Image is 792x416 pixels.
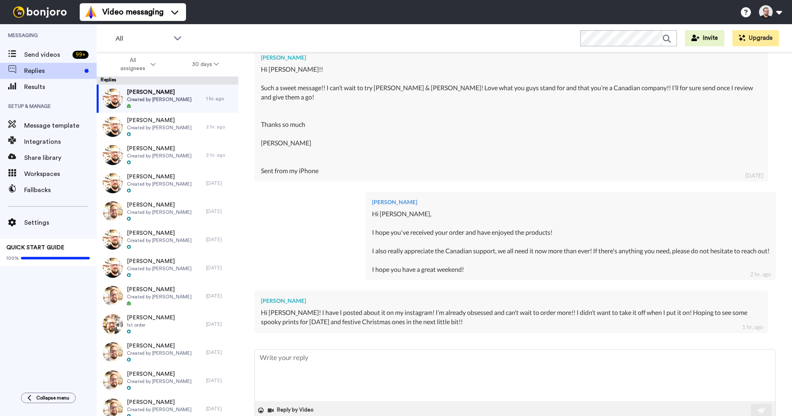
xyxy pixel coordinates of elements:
[103,145,123,165] img: 0ebeb185-aceb-4ea7-b17b-5d5448b0a189-thumb.jpg
[127,153,192,159] span: Created by [PERSON_NAME]
[206,95,234,102] div: 1 hr. ago
[85,6,97,19] img: vm-color.svg
[127,406,192,413] span: Created by [PERSON_NAME]
[127,370,192,378] span: [PERSON_NAME]
[372,198,769,206] div: [PERSON_NAME]
[6,255,19,261] span: 100%
[127,342,192,350] span: [PERSON_NAME]
[103,117,123,137] img: 0ebeb185-aceb-4ea7-b17b-5d5448b0a189-thumb.jpg
[97,141,238,169] a: [PERSON_NAME]Created by [PERSON_NAME]2 hr. ago
[261,308,761,327] div: Hi [PERSON_NAME]! I have I posted about it on my instagram! I’m already obsessed and can’t wait t...
[97,226,238,254] a: [PERSON_NAME]Created by [PERSON_NAME][DATE]
[742,323,763,331] div: 1 hr. ago
[127,257,192,265] span: [PERSON_NAME]
[97,254,238,282] a: [PERSON_NAME]Created by [PERSON_NAME][DATE]
[685,30,724,46] button: Invite
[6,245,64,250] span: QUICK START GUIDE
[127,265,192,272] span: Created by [PERSON_NAME]
[97,282,238,310] a: [PERSON_NAME]Created by [PERSON_NAME][DATE]
[103,173,123,193] img: 0ebeb185-aceb-4ea7-b17b-5d5448b0a189-thumb.jpg
[97,338,238,366] a: [PERSON_NAME]Created by [PERSON_NAME][DATE]
[174,57,237,72] button: 30 days
[127,116,192,124] span: [PERSON_NAME]
[24,185,97,195] span: Fallbacks
[97,366,238,395] a: [PERSON_NAME]Created by [PERSON_NAME][DATE]
[21,393,76,403] button: Collapse menu
[206,377,234,384] div: [DATE]
[24,137,97,147] span: Integrations
[103,230,123,250] img: 0ebeb185-aceb-4ea7-b17b-5d5448b0a189-thumb.jpg
[127,229,192,237] span: [PERSON_NAME]
[206,152,234,158] div: 2 hr. ago
[127,88,192,96] span: [PERSON_NAME]
[10,6,70,18] img: bj-logo-header-white.svg
[116,56,149,72] span: All assignees
[97,197,238,226] a: [PERSON_NAME]Created by [PERSON_NAME][DATE]
[127,173,192,181] span: [PERSON_NAME]
[750,270,771,278] div: 2 hr. ago
[103,370,123,391] img: 11682276-afbd-4b54-bc4a-fbbc98e51baf-thumb.jpg
[24,153,97,163] span: Share library
[261,54,761,62] div: [PERSON_NAME]
[127,124,192,131] span: Created by [PERSON_NAME]
[127,237,192,244] span: Created by [PERSON_NAME]
[206,124,234,130] div: 2 hr. ago
[127,294,192,300] span: Created by [PERSON_NAME]
[372,209,769,274] div: Hi [PERSON_NAME], I hope you've received your order and have enjoyed the products! I also really ...
[127,286,192,294] span: [PERSON_NAME]
[206,321,234,327] div: [DATE]
[97,85,238,113] a: [PERSON_NAME]Created by [PERSON_NAME]1 hr. ago
[102,6,163,18] span: Video messaging
[24,121,97,130] span: Message template
[97,310,238,338] a: [PERSON_NAME]1st order[DATE]
[206,349,234,356] div: [DATE]
[103,201,123,221] img: 11682276-afbd-4b54-bc4a-fbbc98e51baf-thumb.jpg
[261,65,761,175] div: Hi [PERSON_NAME]!! Such a sweet message!! I can’t wait to try [PERSON_NAME] & [PERSON_NAME]! Love...
[127,181,192,187] span: Created by [PERSON_NAME]
[127,209,192,215] span: Created by [PERSON_NAME]
[36,395,69,401] span: Collapse menu
[206,406,234,412] div: [DATE]
[98,53,174,76] button: All assignees
[127,350,192,356] span: Created by [PERSON_NAME]
[24,218,97,228] span: Settings
[206,265,234,271] div: [DATE]
[103,258,123,278] img: 0ebeb185-aceb-4ea7-b17b-5d5448b0a189-thumb.jpg
[206,208,234,215] div: [DATE]
[757,407,766,414] img: send-white.svg
[261,297,761,305] div: [PERSON_NAME]
[24,50,69,60] span: Send videos
[127,378,192,385] span: Created by [PERSON_NAME]
[127,322,175,328] span: 1st order
[127,398,192,406] span: [PERSON_NAME]
[103,286,123,306] img: 11682276-afbd-4b54-bc4a-fbbc98e51baf-thumb.jpg
[745,172,763,180] div: [DATE]
[127,314,175,322] span: [PERSON_NAME]
[97,77,238,85] div: Replies
[206,180,234,186] div: [DATE]
[206,236,234,243] div: [DATE]
[103,342,123,362] img: 11682276-afbd-4b54-bc4a-fbbc98e51baf-thumb.jpg
[732,30,779,46] button: Upgrade
[97,169,238,197] a: [PERSON_NAME]Created by [PERSON_NAME][DATE]
[127,201,192,209] span: [PERSON_NAME]
[24,66,81,76] span: Replies
[97,113,238,141] a: [PERSON_NAME]Created by [PERSON_NAME]2 hr. ago
[72,51,89,59] div: 99 +
[127,96,192,103] span: Created by [PERSON_NAME]
[103,314,123,334] img: efa524da-70a9-41f2-aa42-4cb2d5cfdec7-thumb.jpg
[24,82,97,92] span: Results
[127,145,192,153] span: [PERSON_NAME]
[206,293,234,299] div: [DATE]
[116,34,170,43] span: All
[103,89,123,109] img: 0ebeb185-aceb-4ea7-b17b-5d5448b0a189-thumb.jpg
[24,169,97,179] span: Workspaces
